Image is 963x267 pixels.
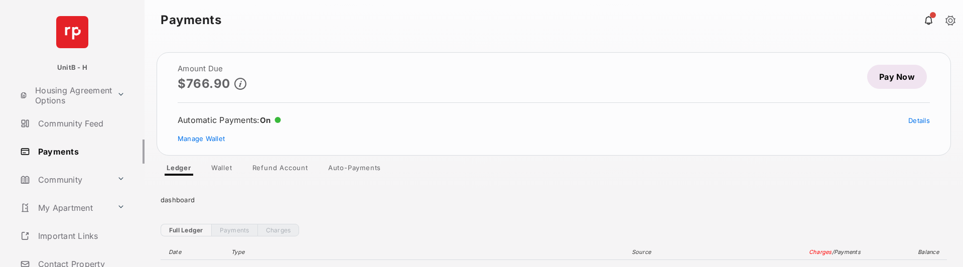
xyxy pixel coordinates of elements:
[56,16,88,48] img: svg+xml;base64,PHN2ZyB4bWxucz0iaHR0cDovL3d3dy53My5vcmcvMjAwMC9zdmciIHdpZHRoPSI2NCIgaGVpZ2h0PSI2NC...
[260,115,271,125] span: On
[16,224,129,248] a: Important Links
[178,135,225,143] a: Manage Wallet
[159,164,199,176] a: Ledger
[320,164,389,176] a: Auto-Payments
[211,224,257,236] a: Payments
[809,248,832,255] span: Charges
[178,65,246,73] h2: Amount Due
[161,188,947,212] div: dashboard
[866,244,947,260] th: Balance
[161,244,226,260] th: Date
[16,111,145,136] a: Community Feed
[16,196,113,220] a: My Apartment
[57,63,87,73] p: UnitB - H
[908,116,930,124] a: Details
[832,248,861,255] span: / Payments
[203,164,240,176] a: Wallet
[16,83,113,107] a: Housing Agreement Options
[16,140,145,164] a: Payments
[16,168,113,192] a: Community
[244,164,316,176] a: Refund Account
[627,244,751,260] th: Source
[161,224,211,236] a: Full Ledger
[226,244,627,260] th: Type
[161,14,221,26] strong: Payments
[178,115,281,125] div: Automatic Payments :
[257,224,300,236] a: Charges
[178,77,230,90] p: $766.90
